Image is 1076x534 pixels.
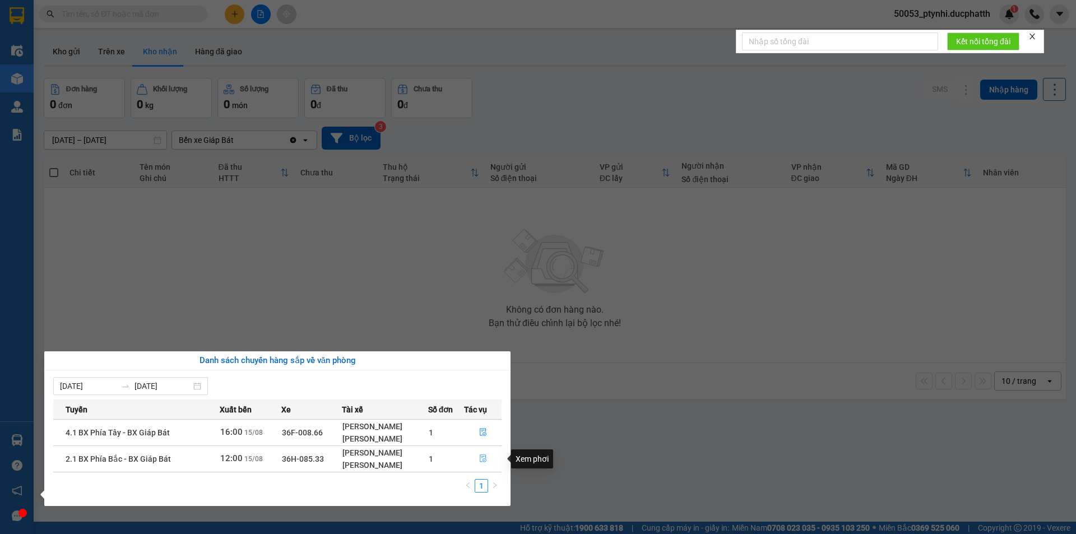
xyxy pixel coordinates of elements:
[60,380,117,392] input: Từ ngày
[244,455,263,463] span: 15/08
[479,428,487,437] span: file-done
[429,454,433,463] span: 1
[282,454,324,463] span: 36H-085.33
[429,428,433,437] span: 1
[342,433,427,445] div: [PERSON_NAME]
[121,382,130,391] span: swap-right
[461,479,475,493] li: Previous Page
[220,403,252,416] span: Xuất bến
[66,428,170,437] span: 4.1 BX Phía Tây - BX Giáp Bát
[479,454,487,463] span: file-done
[461,479,475,493] button: left
[53,354,502,368] div: Danh sách chuyến hàng sắp về văn phòng
[464,403,487,416] span: Tác vụ
[66,403,87,416] span: Tuyến
[465,424,502,442] button: file-done
[244,429,263,437] span: 15/08
[281,403,291,416] span: Xe
[488,479,502,493] li: Next Page
[511,449,553,468] div: Xem phơi
[947,32,1019,50] button: Kết nối tổng đài
[342,403,363,416] span: Tài xế
[1028,32,1036,40] span: close
[282,428,323,437] span: 36F-008.66
[465,450,502,468] button: file-done
[465,482,471,489] span: left
[220,427,243,437] span: 16:00
[488,479,502,493] button: right
[428,403,453,416] span: Số đơn
[475,480,488,492] a: 1
[342,420,427,433] div: [PERSON_NAME]
[121,382,130,391] span: to
[742,32,938,50] input: Nhập số tổng đài
[342,447,427,459] div: [PERSON_NAME]
[475,479,488,493] li: 1
[956,35,1010,48] span: Kết nối tổng đài
[134,380,191,392] input: Đến ngày
[220,453,243,463] span: 12:00
[66,454,171,463] span: 2.1 BX Phía Bắc - BX Giáp Bát
[491,482,498,489] span: right
[342,459,427,471] div: [PERSON_NAME]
